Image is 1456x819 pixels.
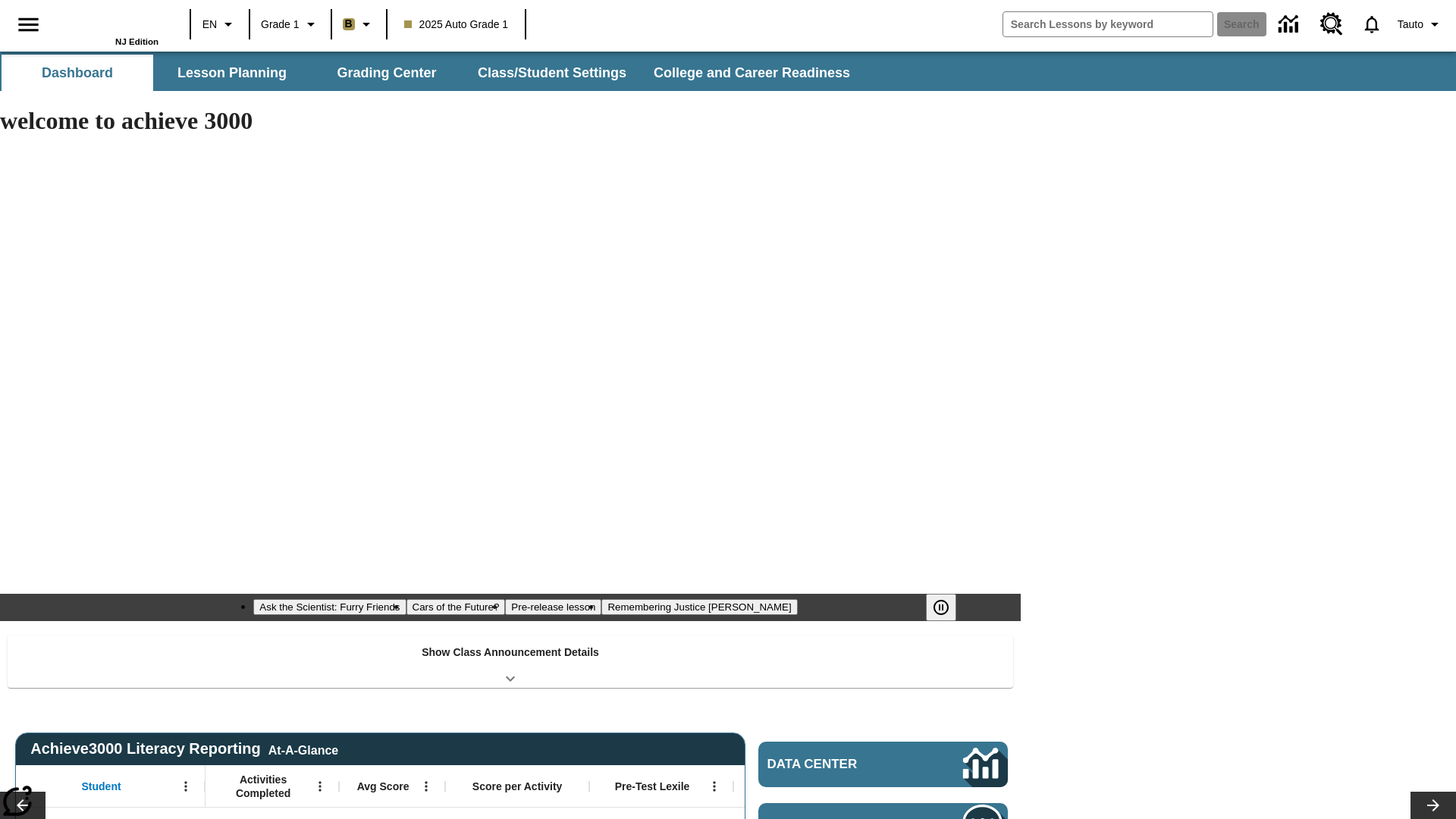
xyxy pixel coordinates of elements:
span: Score per Activity [472,780,563,793]
button: Open Menu [415,775,438,798]
button: Slide 3 Pre-release lesson [505,599,601,615]
button: Lesson carousel, Next [1410,792,1456,819]
button: Pause [926,594,956,621]
button: Grading Center [311,55,463,91]
span: Achieve3000 Literacy Reporting [30,740,338,758]
button: Open Menu [309,775,331,798]
span: Pre-Test Lexile [615,780,690,793]
span: Grade 1 [261,17,300,33]
div: At-A-Glance [268,741,338,758]
button: Open Menu [703,775,726,798]
button: Dashboard [2,55,153,91]
a: Resource Center, Will open in new tab [1311,4,1352,45]
span: Student [82,780,121,793]
button: Slide 1 Ask the Scientist: Furry Friends [253,599,406,615]
button: Profile/Settings [1392,11,1450,38]
p: Show Class Announcement Details [422,645,599,661]
button: Boost Class color is light brown. Change class color [337,11,381,38]
div: Show Class Announcement Details [8,635,1013,688]
button: Slide 2 Cars of the Future? [406,599,506,615]
button: College and Career Readiness [642,55,862,91]
span: Tauto [1398,17,1423,33]
button: Class/Student Settings [466,55,639,91]
button: Language: EN, Select a language [196,11,244,38]
button: Grade: Grade 1, Select a grade [255,11,326,38]
a: Data Center [758,742,1008,787]
button: Open Menu [174,775,197,798]
div: Home [60,5,158,46]
div: Pause [926,594,971,621]
span: 2025 Auto Grade 1 [404,17,509,33]
button: Slide 4 Remembering Justice O'Connor [601,599,797,615]
span: B [345,14,353,33]
a: Data Center [1269,4,1311,45]
a: Notifications [1352,5,1392,44]
input: search field [1003,12,1213,36]
button: Lesson Planning [156,55,308,91]
span: EN [202,17,217,33]
span: Avg Score [357,780,409,793]
span: Data Center [767,757,911,772]
span: Activities Completed [213,773,313,800]
a: Home [60,7,158,37]
button: Open side menu [6,2,51,47]
span: NJ Edition [115,37,158,46]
